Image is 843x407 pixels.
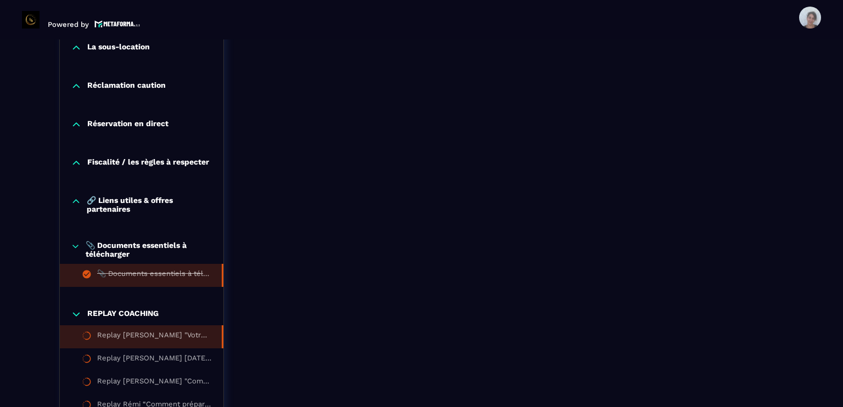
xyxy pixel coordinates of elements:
[87,157,209,168] p: Fiscalité / les règles à respecter
[97,331,211,343] div: Replay [PERSON_NAME] "Votre envie de réussir doit être plus forte que vos peurs et vos doutes"
[87,42,150,53] p: La sous-location
[48,20,89,29] p: Powered by
[97,269,211,281] div: 📎 Documents essentiels à télécharger
[94,19,140,29] img: logo
[87,196,212,213] p: 🔗 Liens utiles & offres partenaires
[97,354,212,366] div: Replay [PERSON_NAME] [DATE] "La méthodologie, les démarches après signature d'un contrat"
[87,309,159,320] p: REPLAY COACHING
[86,241,212,258] p: 📎 Documents essentiels à télécharger
[22,11,40,29] img: logo-branding
[97,377,212,389] div: Replay [PERSON_NAME] "Comment présenter ses services / pitch commercial lors d'une prospection té...
[87,119,168,130] p: Réservation en direct
[87,81,166,92] p: Réclamation caution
